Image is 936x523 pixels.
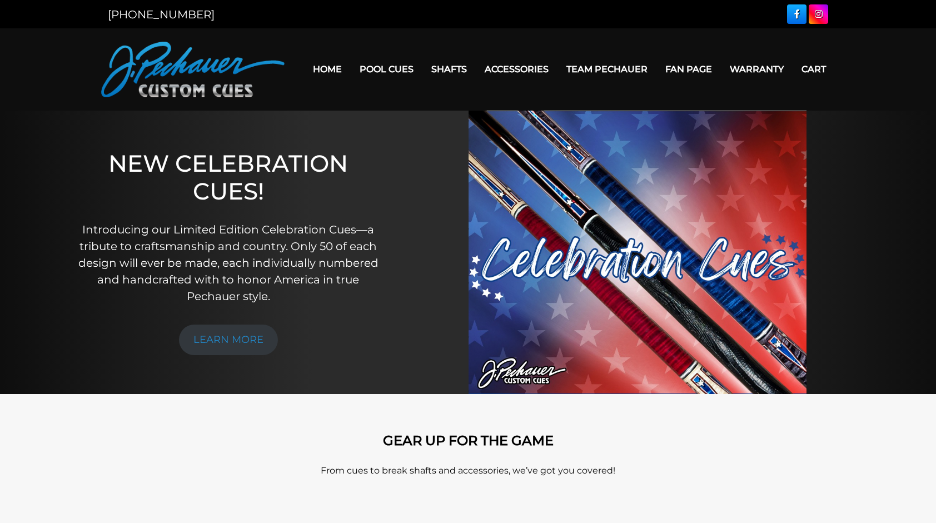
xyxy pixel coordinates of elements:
a: Home [304,55,351,83]
p: From cues to break shafts and accessories, we’ve got you covered! [151,464,785,477]
a: Pool Cues [351,55,422,83]
strong: GEAR UP FOR THE GAME [383,432,554,449]
a: LEARN MORE [179,325,278,355]
a: Warranty [721,55,793,83]
img: Pechauer Custom Cues [101,42,285,97]
a: Fan Page [656,55,721,83]
a: Team Pechauer [557,55,656,83]
p: Introducing our Limited Edition Celebration Cues—a tribute to craftsmanship and country. Only 50 ... [76,221,381,305]
h1: NEW CELEBRATION CUES! [76,150,381,206]
a: Shafts [422,55,476,83]
a: Accessories [476,55,557,83]
a: Cart [793,55,835,83]
a: [PHONE_NUMBER] [108,8,215,21]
